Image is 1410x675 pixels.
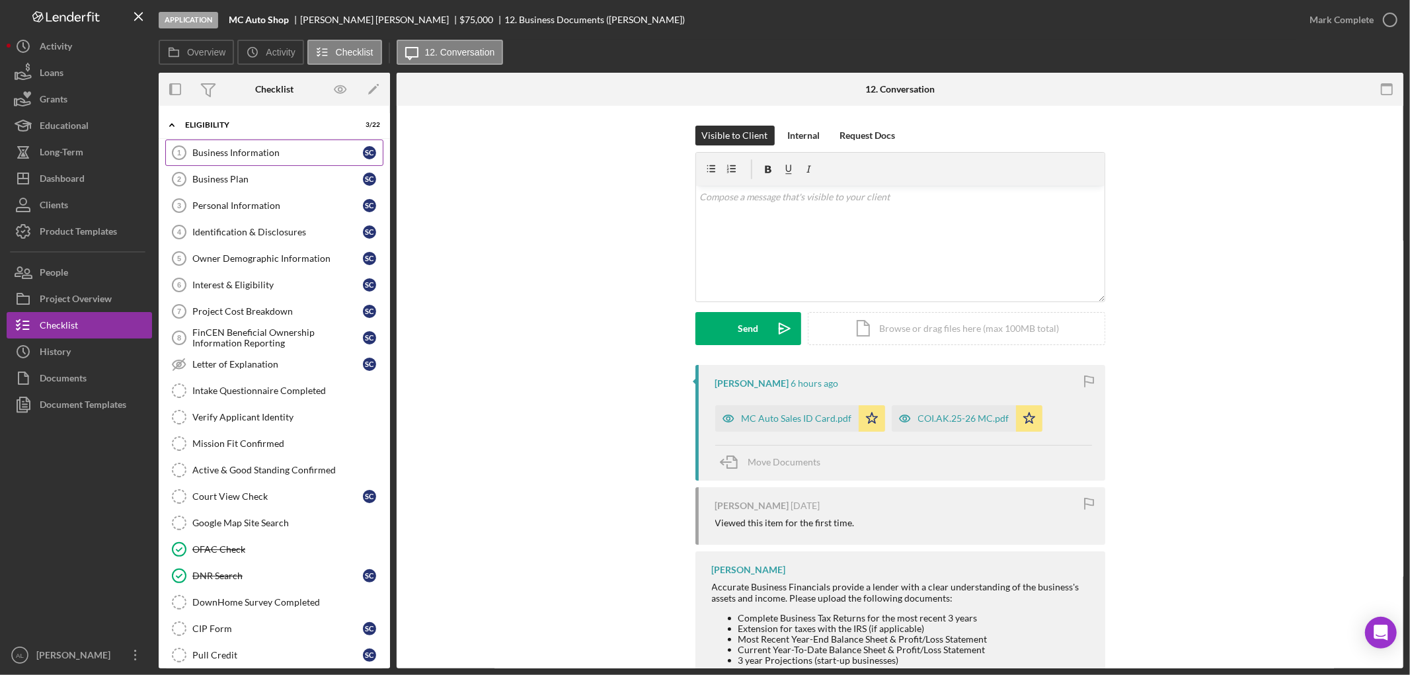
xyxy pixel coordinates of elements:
button: MC Auto Sales ID Card.pdf [715,405,885,432]
label: 12. Conversation [425,47,495,58]
tspan: 3 [177,202,181,210]
label: Overview [187,47,225,58]
button: Visible to Client [695,126,775,145]
div: Google Map Site Search [192,518,383,528]
div: S C [363,225,376,239]
div: Intake Questionnaire Completed [192,385,383,396]
a: CIP FormSC [165,615,383,642]
div: 12. Business Documents ([PERSON_NAME]) [504,15,685,25]
div: Verify Applicant Identity [192,412,383,422]
a: 3Personal InformationSC [165,192,383,219]
a: Documents [7,365,152,391]
div: S C [363,331,376,344]
tspan: 1 [177,149,181,157]
div: History [40,338,71,368]
span: $75,000 [460,14,494,25]
div: Court View Check [192,491,363,502]
div: Owner Demographic Information [192,253,363,264]
div: Request Docs [840,126,896,145]
div: 12. Conversation [865,84,935,95]
div: Viewed this item for the first time. [715,518,855,528]
a: History [7,338,152,365]
div: Checklist [40,312,78,342]
div: Document Templates [40,391,126,421]
tspan: 2 [177,175,181,183]
b: MC Auto Shop [229,15,289,25]
label: Activity [266,47,295,58]
div: [PERSON_NAME] [715,500,789,511]
div: S C [363,199,376,212]
button: Document Templates [7,391,152,418]
a: Clients [7,192,152,218]
a: 6Interest & EligibilitySC [165,272,383,298]
time: 2025-09-26 16:38 [791,378,839,389]
div: Send [738,312,758,345]
a: People [7,259,152,286]
div: COI.AK.25-26 MC.pdf [918,413,1009,424]
tspan: 6 [177,281,181,289]
li: Most Recent Year-End Balance Sheet & Profit/Loss Statement [738,634,1092,645]
button: Dashboard [7,165,152,192]
div: S C [363,252,376,265]
div: S C [363,358,376,371]
div: Mark Complete [1310,7,1374,33]
li: 3 year Projections (start-up businesses) [738,655,1092,666]
button: Checklist [307,40,382,65]
div: S C [363,305,376,318]
li: Complete Business Tax Returns for the most recent 3 years [738,613,1092,623]
button: Long-Term [7,139,152,165]
button: Educational [7,112,152,139]
div: MC Auto Sales ID Card.pdf [742,413,852,424]
li: Current Year-To-Date Balance Sheet & Profit/Loss Statement [738,645,1092,655]
time: 2025-09-17 18:07 [791,500,820,511]
button: Send [695,312,801,345]
a: DNR SearchSC [165,563,383,589]
span: Move Documents [748,456,821,467]
a: Pull CreditSC [165,642,383,668]
div: CIP Form [192,623,363,634]
div: OFAC Check [192,544,383,555]
div: Documents [40,365,87,395]
div: Dashboard [40,165,85,195]
button: COI.AK.25-26 MC.pdf [892,405,1042,432]
div: [PERSON_NAME] [PERSON_NAME] [300,15,460,25]
div: Eligibility [185,121,347,129]
div: Activity [40,33,72,63]
button: Grants [7,86,152,112]
a: 7Project Cost BreakdownSC [165,298,383,325]
div: DNR Search [192,571,363,581]
button: Request Docs [834,126,902,145]
div: S C [363,278,376,292]
tspan: 8 [177,334,181,342]
div: S C [363,146,376,159]
div: Visible to Client [702,126,768,145]
div: Identification & Disclosures [192,227,363,237]
a: Product Templates [7,218,152,245]
div: Business Information [192,147,363,158]
div: [PERSON_NAME] [33,642,119,672]
label: Checklist [336,47,373,58]
button: Activity [7,33,152,60]
a: DownHome Survey Completed [165,589,383,615]
a: 8FinCEN Beneficial Ownership Information ReportingSC [165,325,383,351]
a: Court View CheckSC [165,483,383,510]
button: Overview [159,40,234,65]
div: Active & Good Standing Confirmed [192,465,383,475]
div: Project Overview [40,286,112,315]
a: Intake Questionnaire Completed [165,377,383,404]
button: Project Overview [7,286,152,312]
div: S C [363,173,376,186]
a: OFAC Check [165,536,383,563]
div: Loans [40,60,63,89]
div: [PERSON_NAME] [715,378,789,389]
a: Checklist [7,312,152,338]
div: Mission Fit Confirmed [192,438,383,449]
tspan: 5 [177,255,181,262]
div: Checklist [255,84,294,95]
button: 12. Conversation [397,40,504,65]
div: Internal [788,126,820,145]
